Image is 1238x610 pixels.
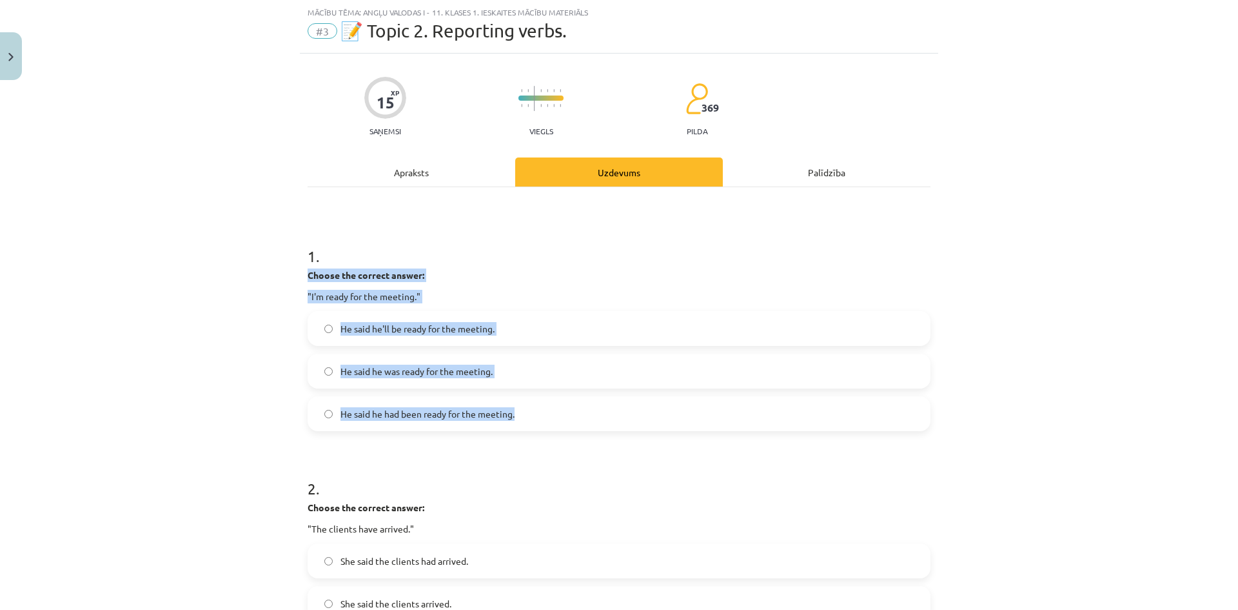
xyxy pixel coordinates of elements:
[324,557,333,565] input: She said the clients had arrived.
[527,104,529,107] img: icon-short-line-57e1e144782c952c97e751825c79c345078a6d821885a25fce030b3d8c18986b.svg
[308,522,930,536] p: "The clients have arrived."
[540,89,542,92] img: icon-short-line-57e1e144782c952c97e751825c79c345078a6d821885a25fce030b3d8c18986b.svg
[308,269,424,281] strong: Choose the correct answer:
[527,89,529,92] img: icon-short-line-57e1e144782c952c97e751825c79c345078a6d821885a25fce030b3d8c18986b.svg
[324,367,333,376] input: He said he was ready for the meeting.
[723,158,930,187] div: Palīdzība
[377,94,395,112] div: 15
[540,104,542,107] img: icon-short-line-57e1e144782c952c97e751825c79c345078a6d821885a25fce030b3d8c18986b.svg
[547,104,548,107] img: icon-short-line-57e1e144782c952c97e751825c79c345078a6d821885a25fce030b3d8c18986b.svg
[529,127,553,136] p: Viegls
[515,158,723,187] div: Uzdevums
[308,158,515,187] div: Apraksts
[364,127,406,136] p: Saņemsi
[308,8,930,17] div: Mācību tēma: Angļu valodas i - 11. klases 1. ieskaites mācību materiāls
[308,457,930,497] h1: 2 .
[521,104,522,107] img: icon-short-line-57e1e144782c952c97e751825c79c345078a6d821885a25fce030b3d8c18986b.svg
[391,89,399,96] span: XP
[687,127,707,136] p: pilda
[560,89,561,92] img: icon-short-line-57e1e144782c952c97e751825c79c345078a6d821885a25fce030b3d8c18986b.svg
[340,365,493,378] span: He said he was ready for the meeting.
[308,502,424,513] strong: Choose the correct answer:
[702,102,719,114] span: 369
[553,104,555,107] img: icon-short-line-57e1e144782c952c97e751825c79c345078a6d821885a25fce030b3d8c18986b.svg
[324,325,333,333] input: He said he'll be ready for the meeting.
[340,322,495,336] span: He said he'll be ready for the meeting.
[685,83,708,115] img: students-c634bb4e5e11cddfef0936a35e636f08e4e9abd3cc4e673bd6f9a4125e45ecb1.svg
[308,23,337,39] span: #3
[534,86,535,111] img: icon-long-line-d9ea69661e0d244f92f715978eff75569469978d946b2353a9bb055b3ed8787d.svg
[340,554,468,568] span: She said the clients had arrived.
[340,407,515,421] span: He said he had been ready for the meeting.
[324,410,333,418] input: He said he had been ready for the meeting.
[308,290,930,303] p: "I'm ready for the meeting."
[8,53,14,61] img: icon-close-lesson-0947bae3869378f0d4975bcd49f059093ad1ed9edebbc8119c70593378902aed.svg
[340,20,567,41] span: 📝 Topic 2. Reporting verbs.
[547,89,548,92] img: icon-short-line-57e1e144782c952c97e751825c79c345078a6d821885a25fce030b3d8c18986b.svg
[324,600,333,608] input: She said the clients arrived.
[308,225,930,265] h1: 1 .
[521,89,522,92] img: icon-short-line-57e1e144782c952c97e751825c79c345078a6d821885a25fce030b3d8c18986b.svg
[560,104,561,107] img: icon-short-line-57e1e144782c952c97e751825c79c345078a6d821885a25fce030b3d8c18986b.svg
[553,89,555,92] img: icon-short-line-57e1e144782c952c97e751825c79c345078a6d821885a25fce030b3d8c18986b.svg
